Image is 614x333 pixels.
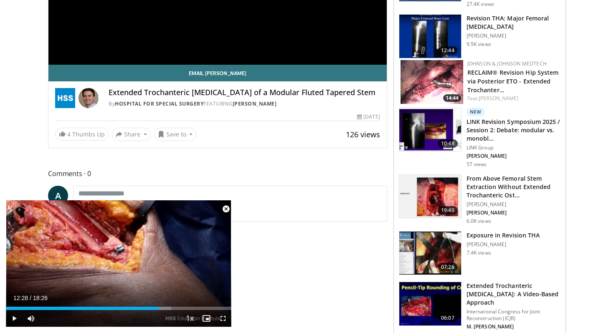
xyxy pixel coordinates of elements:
[30,295,31,301] span: /
[467,174,561,199] h3: From Above Femoral Stem Extraction Without Extended Trochanteric Ost…
[215,310,231,327] button: Fullscreen
[467,68,559,94] a: RECLAIM® Revision Hip System via Posterior ETO - Extended Trochanter…
[467,41,491,48] p: 9.5K views
[233,100,277,107] a: [PERSON_NAME]
[467,282,561,307] h3: Extended Trochanteric [MEDICAL_DATA]: A Video-Based Approach
[467,33,561,39] p: [PERSON_NAME]
[479,95,518,102] a: [PERSON_NAME]
[399,15,461,58] img: 38436_0000_3.png.150x105_q85_crop-smart_upscale.jpg
[467,118,561,143] h3: LINK Revision Symposium 2025 / Session 2: Debate: modular vs. monobl…
[109,88,380,97] h4: Extended Trochanteric [MEDICAL_DATA] of a Modular Fluted Tapered Stem
[467,60,547,67] a: Johnson & Johnson MedTech
[399,282,461,325] img: 1d89027f-292b-423e-9acc-38b898b9aa18.150x105_q85_crop-smart_upscale.jpg
[33,295,48,301] span: 18:26
[198,310,215,327] button: Enable picture-in-picture mode
[399,231,561,275] a: 07:26 Exposure in Revision THA [PERSON_NAME] 7.4K views
[79,88,99,108] img: Avatar
[67,130,71,138] span: 4
[401,60,463,104] a: 14:44
[399,232,461,275] img: 298661_0004_1.png.150x105_q85_crop-smart_upscale.jpg
[467,250,491,256] p: 7.4K views
[438,139,458,148] span: 10:48
[23,310,39,327] button: Mute
[346,129,380,139] span: 126 views
[467,323,561,330] p: M. [PERSON_NAME]
[467,153,561,159] p: [PERSON_NAME]
[467,161,487,168] p: 57 views
[467,95,559,102] div: Feat.
[438,46,458,55] span: 12:44
[438,263,458,271] span: 07:26
[467,308,561,322] p: International Congress for Joint Reconstruction (ICJR)
[154,128,197,141] button: Save to
[48,65,387,81] a: Email [PERSON_NAME]
[399,175,461,218] img: 7a1352ca-2d58-4dd1-a7a5-397c370a0449.150x105_q85_crop-smart_upscale.jpg
[401,60,463,104] img: 88178fad-16e7-4286-8b0d-e0e977b615e6.150x105_q85_crop-smart_upscale.jpg
[467,218,491,225] p: 6.0K views
[467,108,485,116] p: New
[6,200,231,327] video-js: Video Player
[467,209,561,216] p: [PERSON_NAME]
[48,168,387,179] span: Comments 0
[357,113,380,121] div: [DATE]
[467,241,540,248] p: [PERSON_NAME]
[467,144,561,151] p: LINK Group
[6,310,23,327] button: Play
[467,231,540,240] h3: Exposure in Revision THA
[399,108,461,151] img: e7155830-0e5b-4b7b-8db7-6cf9ce952e6e.150x105_q85_crop-smart_upscale.jpg
[112,128,151,141] button: Share
[181,310,198,327] button: Playback Rate
[218,200,234,218] button: Close
[467,201,561,208] p: [PERSON_NAME]
[399,14,561,58] a: 12:44 Revision THA: Major Femoral [MEDICAL_DATA] [PERSON_NAME] 9.5K views
[55,128,109,141] a: 4 Thumbs Up
[48,186,68,206] a: A
[115,100,203,107] a: Hospital for Special Surgery
[13,295,28,301] span: 12:28
[443,94,461,102] span: 14:44
[399,174,561,225] a: 19:40 From Above Femoral Stem Extraction Without Extended Trochanteric Ost… [PERSON_NAME] [PERSON...
[467,14,561,31] h3: Revision THA: Major Femoral [MEDICAL_DATA]
[6,307,231,310] div: Progress Bar
[55,88,75,108] img: Hospital for Special Surgery
[399,108,561,168] a: 10:48 New LINK Revision Symposium 2025 / Session 2: Debate: modular vs. monobl… LINK Group [PERSO...
[109,100,380,108] div: By FEATURING
[438,314,458,322] span: 06:07
[438,206,458,214] span: 19:40
[467,1,494,8] p: 27.4K views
